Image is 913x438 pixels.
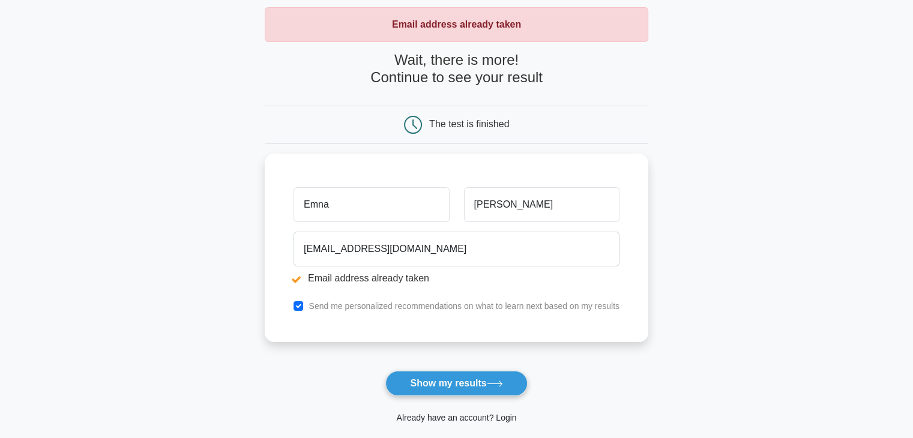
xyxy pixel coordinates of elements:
input: First name [294,187,449,222]
button: Show my results [385,371,527,396]
input: Email [294,232,619,266]
li: Email address already taken [294,271,619,286]
label: Send me personalized recommendations on what to learn next based on my results [309,301,619,311]
strong: Email address already taken [392,19,521,29]
a: Already have an account? Login [396,413,516,422]
h4: Wait, there is more! Continue to see your result [265,52,648,86]
div: The test is finished [429,119,509,129]
input: Last name [464,187,619,222]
